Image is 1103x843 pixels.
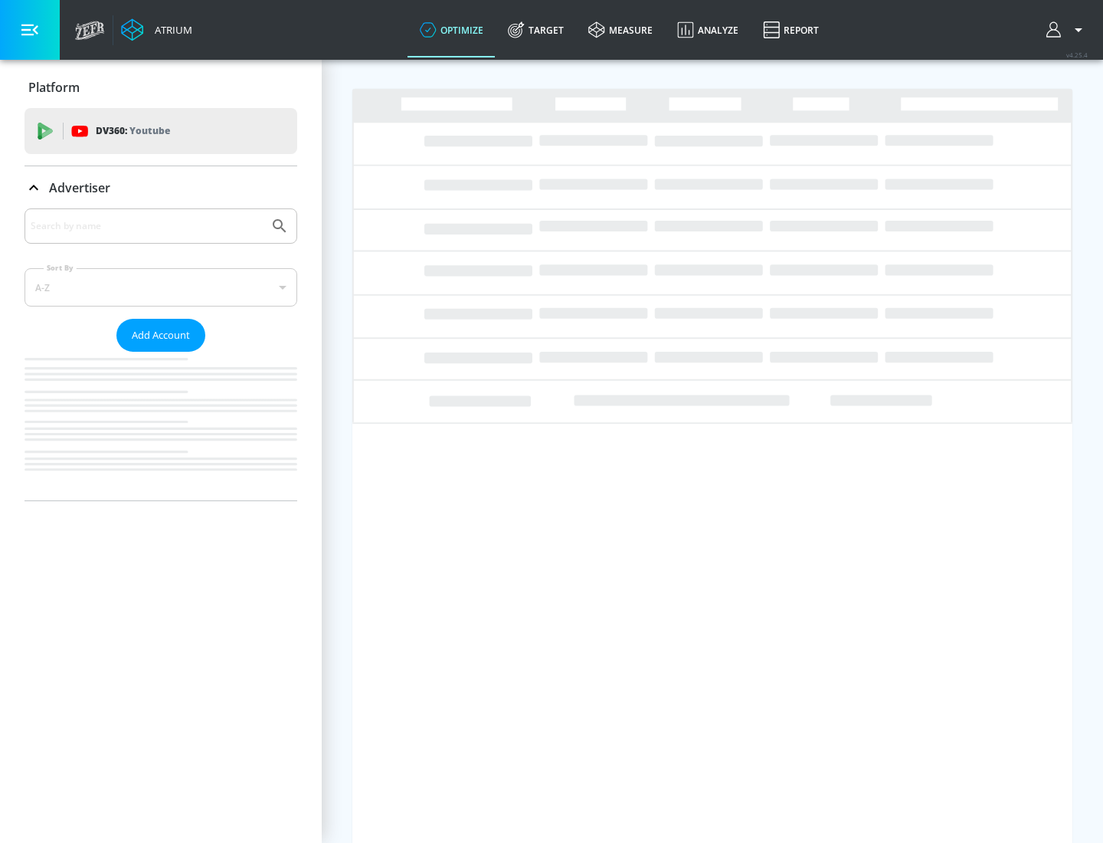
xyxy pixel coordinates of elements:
p: Platform [28,79,80,96]
div: Platform [25,66,297,109]
label: Sort By [44,263,77,273]
input: Search by name [31,216,263,236]
p: Advertiser [49,179,110,196]
a: Atrium [121,18,192,41]
a: Target [496,2,576,57]
p: Youtube [129,123,170,139]
a: Analyze [665,2,751,57]
p: DV360: [96,123,170,139]
a: measure [576,2,665,57]
button: Add Account [116,319,205,352]
div: Advertiser [25,208,297,500]
a: Report [751,2,831,57]
span: v 4.25.4 [1066,51,1088,59]
a: optimize [407,2,496,57]
span: Add Account [132,326,190,344]
nav: list of Advertiser [25,352,297,500]
div: A-Z [25,268,297,307]
div: Atrium [149,23,192,37]
div: Advertiser [25,166,297,209]
div: DV360: Youtube [25,108,297,154]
